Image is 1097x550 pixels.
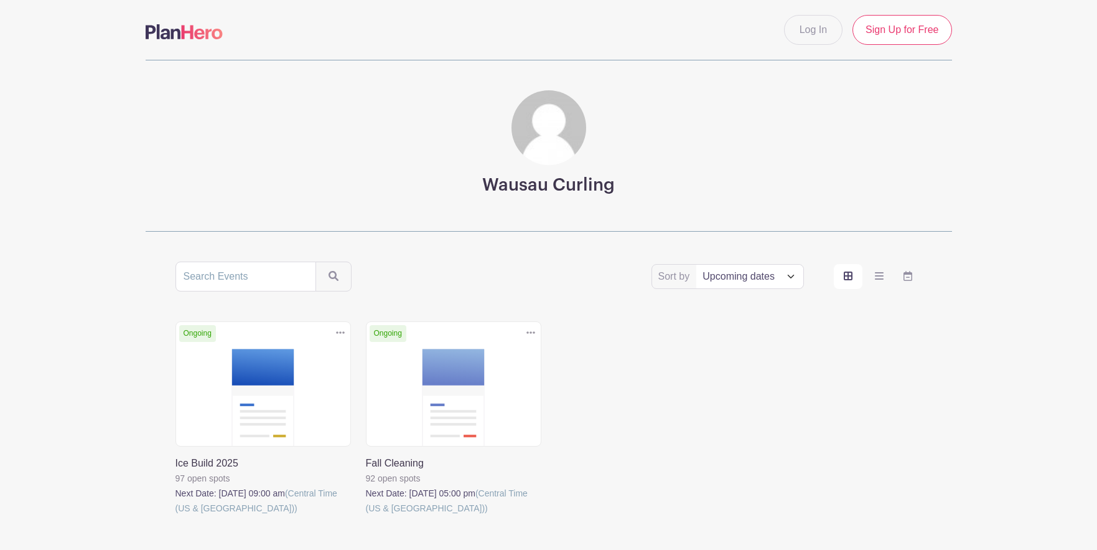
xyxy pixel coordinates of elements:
label: Sort by [658,269,694,284]
h3: Wausau Curling [482,175,615,196]
input: Search Events [175,262,316,292]
img: logo-507f7623f17ff9eddc593b1ce0a138ce2505c220e1c5a4e2b4648c50719b7d32.svg [146,24,223,39]
a: Sign Up for Free [852,15,951,45]
img: default-ce2991bfa6775e67f084385cd625a349d9dcbb7a52a09fb2fda1e96e2d18dcdb.png [511,90,586,165]
div: order and view [834,264,922,289]
a: Log In [784,15,843,45]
